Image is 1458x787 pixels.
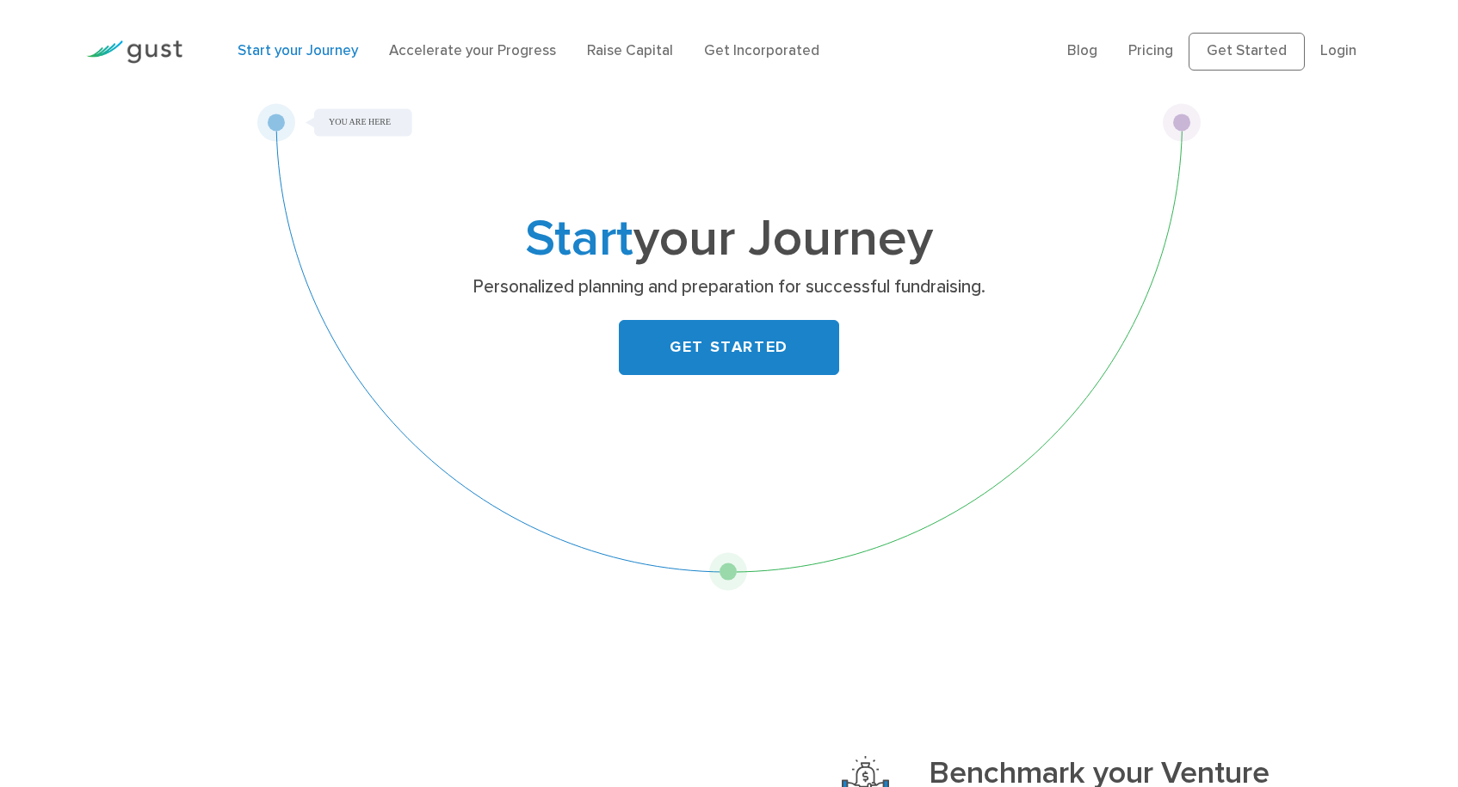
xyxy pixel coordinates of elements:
[1320,42,1356,59] a: Login
[525,208,633,269] span: Start
[389,42,556,59] a: Accelerate your Progress
[395,275,1062,299] p: Personalized planning and preparation for successful fundraising.
[1067,42,1097,59] a: Blog
[1189,33,1305,71] a: Get Started
[389,216,1069,263] h1: your Journey
[238,42,358,59] a: Start your Journey
[704,42,819,59] a: Get Incorporated
[86,40,182,64] img: Gust Logo
[619,320,839,375] a: GET STARTED
[587,42,673,59] a: Raise Capital
[1128,42,1173,59] a: Pricing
